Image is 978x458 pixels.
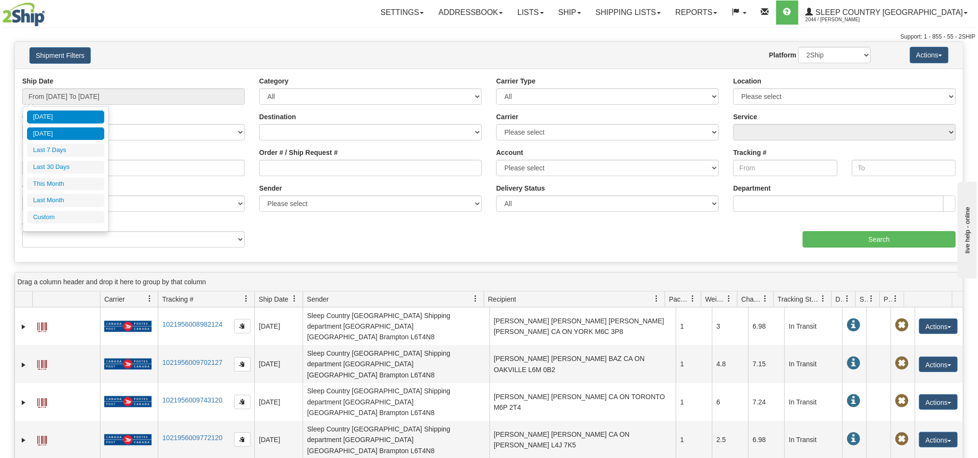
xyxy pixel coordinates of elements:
[803,231,956,248] input: Search
[676,307,712,345] td: 1
[748,383,784,421] td: 7.24
[748,345,784,383] td: 7.15
[19,435,28,445] a: Expand
[496,112,518,122] label: Carrier
[919,319,958,334] button: Actions
[307,294,329,304] span: Sender
[234,319,251,333] button: Copy to clipboard
[956,180,977,278] iframe: chat widget
[510,0,551,25] a: Lists
[887,291,904,307] a: Pickup Status filter column settings
[784,383,842,421] td: In Transit
[847,357,860,370] span: In Transit
[259,294,288,304] span: Ship Date
[37,356,47,371] a: Label
[162,434,223,442] a: 1021956009772120
[669,294,689,304] span: Packages
[895,319,908,332] span: Pickup Not Assigned
[668,0,725,25] a: Reports
[303,307,489,345] td: Sleep Country [GEOGRAPHIC_DATA] Shipping department [GEOGRAPHIC_DATA] [GEOGRAPHIC_DATA] Brampton ...
[496,183,545,193] label: Delivery Status
[29,47,91,64] button: Shipment Filters
[431,0,510,25] a: Addressbook
[733,148,767,157] label: Tracking #
[27,111,104,124] li: [DATE]
[895,432,908,446] span: Pickup Not Assigned
[741,294,762,304] span: Charge
[489,307,676,345] td: [PERSON_NAME] [PERSON_NAME] [PERSON_NAME] [PERSON_NAME] CA ON YORK M6C 3P8
[22,76,54,86] label: Ship Date
[895,394,908,408] span: Pickup Not Assigned
[784,307,842,345] td: In Transit
[254,307,303,345] td: [DATE]
[839,291,855,307] a: Delivery Status filter column settings
[2,2,45,27] img: logo2044.jpg
[895,357,908,370] span: Pickup Not Assigned
[27,127,104,140] li: [DATE]
[847,432,860,446] span: In Transit
[234,395,251,409] button: Copy to clipboard
[37,431,47,447] a: Label
[648,291,665,307] a: Recipient filter column settings
[815,291,831,307] a: Tracking Status filter column settings
[254,383,303,421] td: [DATE]
[238,291,254,307] a: Tracking # filter column settings
[488,294,516,304] span: Recipient
[836,294,844,304] span: Delivery Status
[798,0,975,25] a: Sleep Country [GEOGRAPHIC_DATA] 2044 / [PERSON_NAME]
[712,307,748,345] td: 3
[847,394,860,408] span: In Transit
[489,383,676,421] td: [PERSON_NAME] [PERSON_NAME] CA ON TORONTO M6P 2T4
[733,112,757,122] label: Service
[104,320,152,333] img: 20 - Canada Post
[588,0,668,25] a: Shipping lists
[259,112,296,122] label: Destination
[778,294,820,304] span: Tracking Status
[19,360,28,370] a: Expand
[757,291,773,307] a: Charge filter column settings
[705,294,726,304] span: Weight
[919,432,958,447] button: Actions
[27,211,104,224] li: Custom
[141,291,158,307] a: Carrier filter column settings
[19,322,28,332] a: Expand
[712,383,748,421] td: 6
[259,76,289,86] label: Category
[27,161,104,174] li: Last 30 Days
[303,383,489,421] td: Sleep Country [GEOGRAPHIC_DATA] Shipping department [GEOGRAPHIC_DATA] [GEOGRAPHIC_DATA] Brampton ...
[259,148,338,157] label: Order # / Ship Request #
[27,194,104,207] li: Last Month
[813,8,963,16] span: Sleep Country [GEOGRAPHIC_DATA]
[860,294,868,304] span: Shipment Issues
[2,33,976,41] div: Support: 1 - 855 - 55 - 2SHIP
[234,357,251,372] button: Copy to clipboard
[254,345,303,383] td: [DATE]
[748,307,784,345] td: 6.98
[467,291,484,307] a: Sender filter column settings
[496,148,523,157] label: Account
[784,345,842,383] td: In Transit
[676,383,712,421] td: 1
[15,273,963,291] div: grid grouping header
[19,398,28,407] a: Expand
[733,183,771,193] label: Department
[37,318,47,333] a: Label
[104,294,125,304] span: Carrier
[919,357,958,372] button: Actions
[685,291,701,307] a: Packages filter column settings
[234,432,251,447] button: Copy to clipboard
[551,0,588,25] a: Ship
[259,183,282,193] label: Sender
[769,50,796,60] label: Platform
[852,160,956,176] input: To
[721,291,737,307] a: Weight filter column settings
[712,345,748,383] td: 4.8
[373,0,431,25] a: Settings
[733,76,761,86] label: Location
[104,396,152,408] img: 20 - Canada Post
[27,144,104,157] li: Last 7 Days
[104,358,152,370] img: 20 - Canada Post
[7,8,89,15] div: live help - online
[884,294,892,304] span: Pickup Status
[496,76,535,86] label: Carrier Type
